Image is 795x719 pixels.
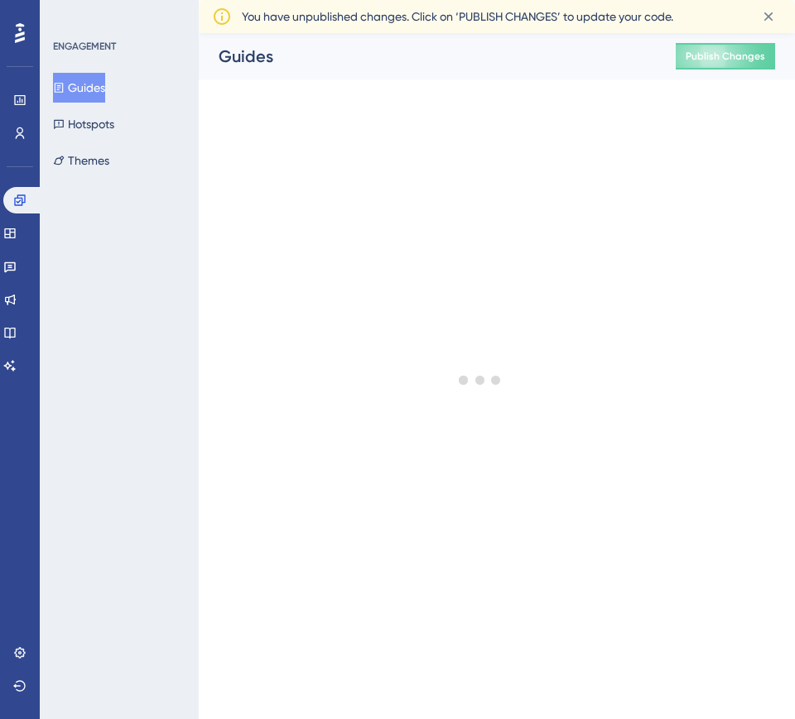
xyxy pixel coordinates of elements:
div: ENGAGEMENT [53,40,116,53]
button: Themes [53,146,109,175]
button: Hotspots [53,109,114,139]
span: You have unpublished changes. Click on ‘PUBLISH CHANGES’ to update your code. [242,7,673,26]
div: Guides [219,45,634,68]
button: Guides [53,73,105,103]
button: Publish Changes [676,43,775,70]
span: Publish Changes [686,50,765,63]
